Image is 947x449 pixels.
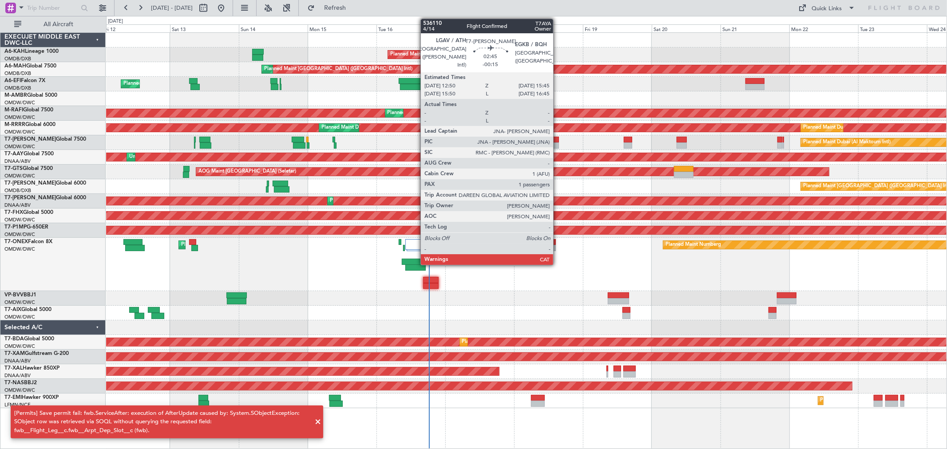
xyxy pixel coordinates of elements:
[4,143,35,150] a: OMDW/DWC
[4,78,45,83] a: A6-EFIFalcon 7X
[390,48,478,61] div: Planned Maint Dubai (Al Maktoum Intl)
[4,343,35,350] a: OMDW/DWC
[583,24,652,32] div: Fri 19
[4,122,55,127] a: M-RRRRGlobal 6000
[4,366,23,371] span: T7-XAL
[4,239,28,244] span: T7-ONEX
[23,21,94,28] span: All Aircraft
[4,93,27,98] span: M-AMBR
[239,24,308,32] div: Sun 14
[4,114,35,121] a: OMDW/DWC
[4,85,31,91] a: OMDB/DXB
[14,409,310,435] div: [Permits] Save permit fail: fwb.ServiceAfter: execution of AfterUpdate caused by: System.SObjectE...
[170,24,239,32] div: Sat 13
[4,202,31,209] a: DNAA/ABV
[308,24,376,32] div: Mon 15
[4,63,26,69] span: A6-MAH
[4,181,56,186] span: T7-[PERSON_NAME]
[4,380,24,386] span: T7-NAS
[4,187,31,194] a: OMDB/DXB
[4,107,53,113] a: M-RAFIGlobal 7500
[4,246,35,252] a: OMDW/DWC
[4,239,52,244] a: T7-ONEXFalcon 8X
[376,24,445,32] div: Tue 16
[27,1,78,15] input: Trip Number
[181,238,269,252] div: Planned Maint Dubai (Al Maktoum Intl)
[4,336,24,342] span: T7-BDA
[858,24,927,32] div: Tue 23
[789,24,858,32] div: Mon 22
[4,231,35,238] a: OMDW/DWC
[4,210,23,215] span: T7-FHX
[4,210,53,215] a: T7-FHXGlobal 5000
[652,24,721,32] div: Sat 20
[4,195,86,201] a: T7-[PERSON_NAME]Global 6000
[4,93,57,98] a: M-AMBRGlobal 5000
[4,151,24,157] span: T7-AAY
[151,4,193,12] span: [DATE] - [DATE]
[803,121,891,134] div: Planned Maint Dubai (Al Maktoum Intl)
[812,4,842,13] div: Quick Links
[303,1,357,15] button: Refresh
[4,49,59,54] a: A6-KAHLineage 1000
[129,150,261,164] div: Unplanned Maint [GEOGRAPHIC_DATA] (Al Maktoum Intl)
[330,194,417,208] div: Planned Maint Dubai (Al Maktoum Intl)
[666,238,721,252] div: Planned Maint Nurnberg
[4,372,31,379] a: DNAA/ABV
[514,24,583,32] div: Thu 18
[4,166,53,171] a: T7-GTSGlobal 7500
[4,122,25,127] span: M-RRRR
[4,358,31,364] a: DNAA/ABV
[4,314,35,320] a: OMDW/DWC
[4,366,59,371] a: T7-XALHawker 850XP
[4,70,31,77] a: OMDB/DXB
[4,387,35,394] a: OMDW/DWC
[794,1,860,15] button: Quick Links
[4,307,21,312] span: T7-AIX
[820,394,905,407] div: Planned Maint [GEOGRAPHIC_DATA]
[4,55,31,62] a: OMDB/DXB
[803,136,891,149] div: Planned Maint Dubai (Al Maktoum Intl)
[4,292,36,298] a: VP-BVVBBJ1
[4,224,48,230] a: T7-P1MPG-650ER
[4,217,35,223] a: OMDW/DWC
[4,292,24,298] span: VP-BVV
[4,173,35,179] a: OMDW/DWC
[101,24,170,32] div: Fri 12
[321,121,409,134] div: Planned Maint Dubai (Al Maktoum Intl)
[4,63,56,69] a: A6-MAHGlobal 7500
[4,351,69,356] a: T7-XAMGulfstream G-200
[198,165,296,178] div: AOG Maint [GEOGRAPHIC_DATA] (Seletar)
[10,17,96,32] button: All Aircraft
[4,78,21,83] span: A6-EFI
[4,166,23,171] span: T7-GTS
[4,195,56,201] span: T7-[PERSON_NAME]
[424,240,432,248] img: gray-close.svg
[4,351,25,356] span: T7-XAM
[108,18,123,25] div: [DATE]
[123,77,211,91] div: Planned Maint Dubai (Al Maktoum Intl)
[264,63,412,76] div: Planned Maint [GEOGRAPHIC_DATA] ([GEOGRAPHIC_DATA] Intl)
[388,106,475,120] div: Planned Maint Dubai (Al Maktoum Intl)
[4,224,27,230] span: T7-P1MP
[4,99,35,106] a: OMDW/DWC
[4,158,31,165] a: DNAA/ABV
[721,24,789,32] div: Sun 21
[4,380,37,386] a: T7-NASBBJ2
[4,299,35,306] a: OMDW/DWC
[4,137,56,142] span: T7-[PERSON_NAME]
[4,107,23,113] span: M-RAFI
[4,307,52,312] a: T7-AIXGlobal 5000
[462,335,550,349] div: Planned Maint Dubai (Al Maktoum Intl)
[445,24,514,32] div: Wed 17
[4,137,86,142] a: T7-[PERSON_NAME]Global 7500
[4,49,25,54] span: A6-KAH
[4,129,35,135] a: OMDW/DWC
[4,336,54,342] a: T7-BDAGlobal 5000
[317,5,354,11] span: Refresh
[4,151,54,157] a: T7-AAYGlobal 7500
[4,181,86,186] a: T7-[PERSON_NAME]Global 6000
